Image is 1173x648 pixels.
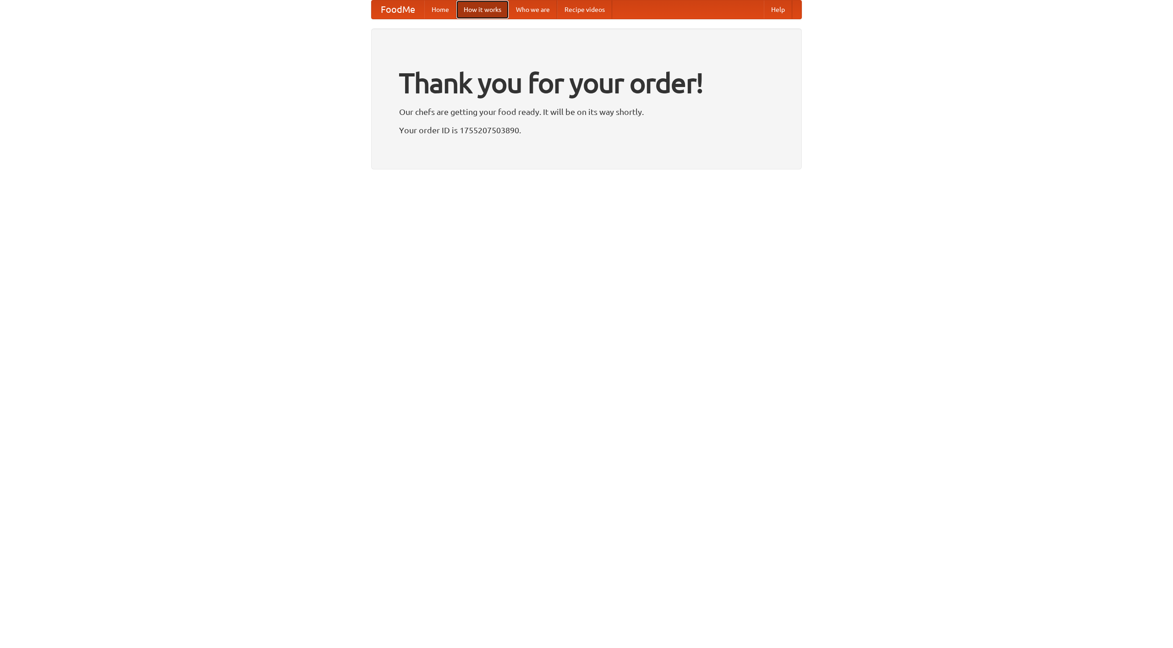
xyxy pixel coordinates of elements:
[399,61,774,105] h1: Thank you for your order!
[424,0,456,19] a: Home
[399,105,774,119] p: Our chefs are getting your food ready. It will be on its way shortly.
[372,0,424,19] a: FoodMe
[456,0,509,19] a: How it works
[557,0,612,19] a: Recipe videos
[509,0,557,19] a: Who we are
[399,123,774,137] p: Your order ID is 1755207503890.
[764,0,792,19] a: Help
